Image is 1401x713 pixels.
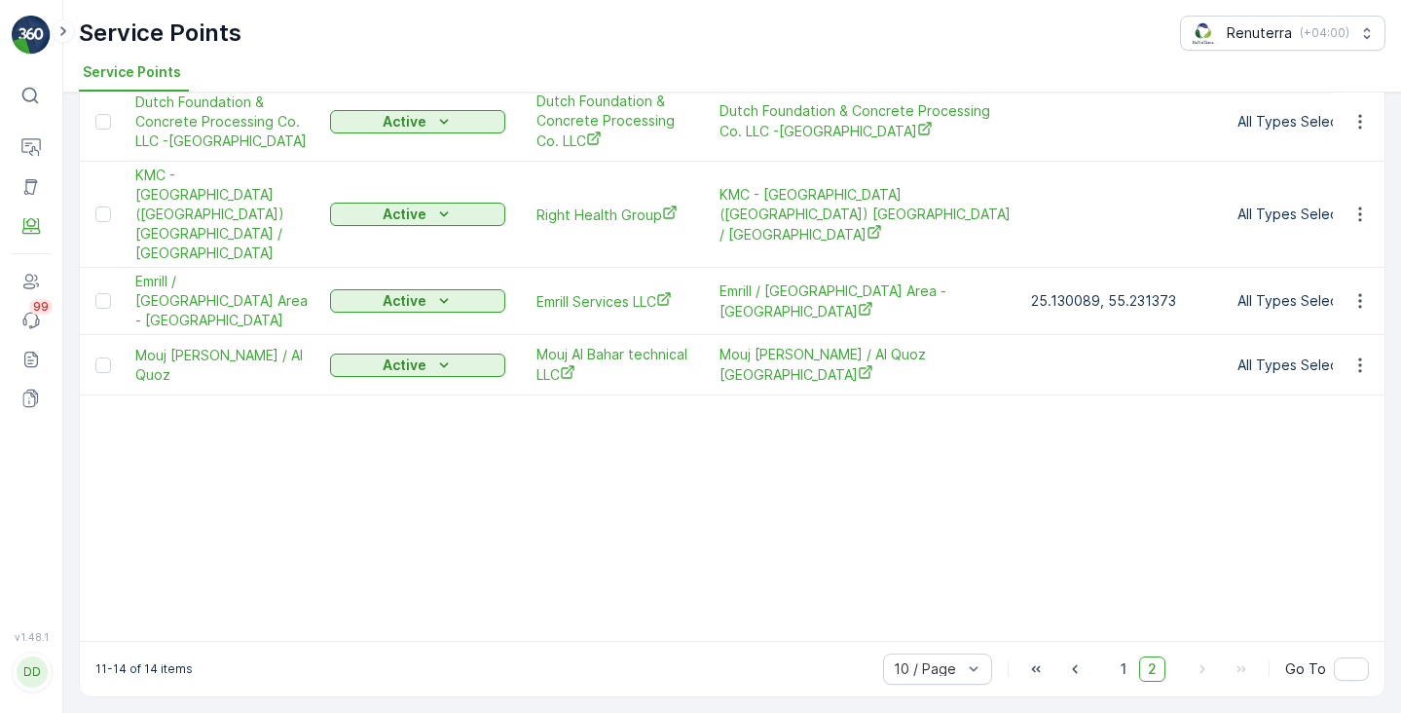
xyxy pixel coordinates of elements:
[536,92,688,151] a: Dutch Foundation & Concrete Processing Co. LLC
[719,281,1012,321] a: Emrill / Grand City Camp Area - Al Quoz
[83,62,181,82] span: Service Points
[383,356,426,375] p: Active
[95,206,111,222] div: Toggle Row Selected
[135,93,311,151] span: Dutch Foundation & Concrete Processing Co. LLC -[GEOGRAPHIC_DATA]
[12,647,51,697] button: DD
[135,166,311,263] a: KMC - Karama Medical Center (Al Quoz Branch) Grand City / Al Quoz
[536,345,688,385] a: Mouj Al Bahar technical LLC
[12,16,51,55] img: logo
[719,345,1012,385] a: Mouj al baher / Al Quoz Khan City
[1180,16,1385,51] button: Renuterra(+04:00)
[33,299,49,315] p: 99
[330,289,505,313] button: Active
[1300,25,1349,41] p: ( +04:00 )
[135,93,311,151] a: Dutch Foundation & Concrete Processing Co. LLC -Maritime City
[12,301,51,340] a: 99
[536,291,688,312] a: Emrill Services LLC
[95,661,193,677] p: 11-14 of 14 items
[135,346,311,385] a: Mouj al baher / Al Quoz
[1112,657,1135,682] span: 1
[95,357,111,373] div: Toggle Row Selected
[95,293,111,309] div: Toggle Row Selected
[719,281,1012,321] span: Emrill / [GEOGRAPHIC_DATA] Area - [GEOGRAPHIC_DATA]
[383,205,426,224] p: Active
[1139,657,1165,682] span: 2
[1021,268,1216,335] td: 25.130089, 55.231373
[1189,22,1219,44] img: Screenshot_2024-07-26_at_13.33.01.png
[135,272,311,330] span: Emrill / [GEOGRAPHIC_DATA] Area - [GEOGRAPHIC_DATA]
[719,101,1012,141] span: Dutch Foundation & Concrete Processing Co. LLC -[GEOGRAPHIC_DATA]
[1227,23,1292,43] p: Renuterra
[719,101,1012,141] a: Dutch Foundation & Concrete Processing Co. LLC -Maritime City
[536,205,688,225] a: Right Health Group
[719,185,1012,244] span: KMC - [GEOGRAPHIC_DATA] ([GEOGRAPHIC_DATA]) [GEOGRAPHIC_DATA] / [GEOGRAPHIC_DATA]
[135,346,311,385] span: Mouj [PERSON_NAME] / Al Quoz
[330,110,505,133] button: Active
[1237,291,1389,311] p: All Types Selected
[12,631,51,643] span: v 1.48.1
[383,291,426,311] p: Active
[95,114,111,130] div: Toggle Row Selected
[17,657,48,688] div: DD
[719,185,1012,244] a: KMC - Karama Medical Center (Al Quoz Branch) Grand City / Al Quoz
[1237,112,1389,131] p: All Types Selected
[135,272,311,330] a: Emrill / Grand City Camp Area - Al Quoz
[79,18,241,49] p: Service Points
[330,354,505,377] button: Active
[719,345,1012,385] span: Mouj [PERSON_NAME] / Al Quoz [GEOGRAPHIC_DATA]
[135,166,311,263] span: KMC - [GEOGRAPHIC_DATA] ([GEOGRAPHIC_DATA]) [GEOGRAPHIC_DATA] / [GEOGRAPHIC_DATA]
[330,203,505,226] button: Active
[1237,356,1389,375] p: All Types Selected
[1285,659,1326,679] span: Go To
[1237,205,1389,224] p: All Types Selected
[383,112,426,131] p: Active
